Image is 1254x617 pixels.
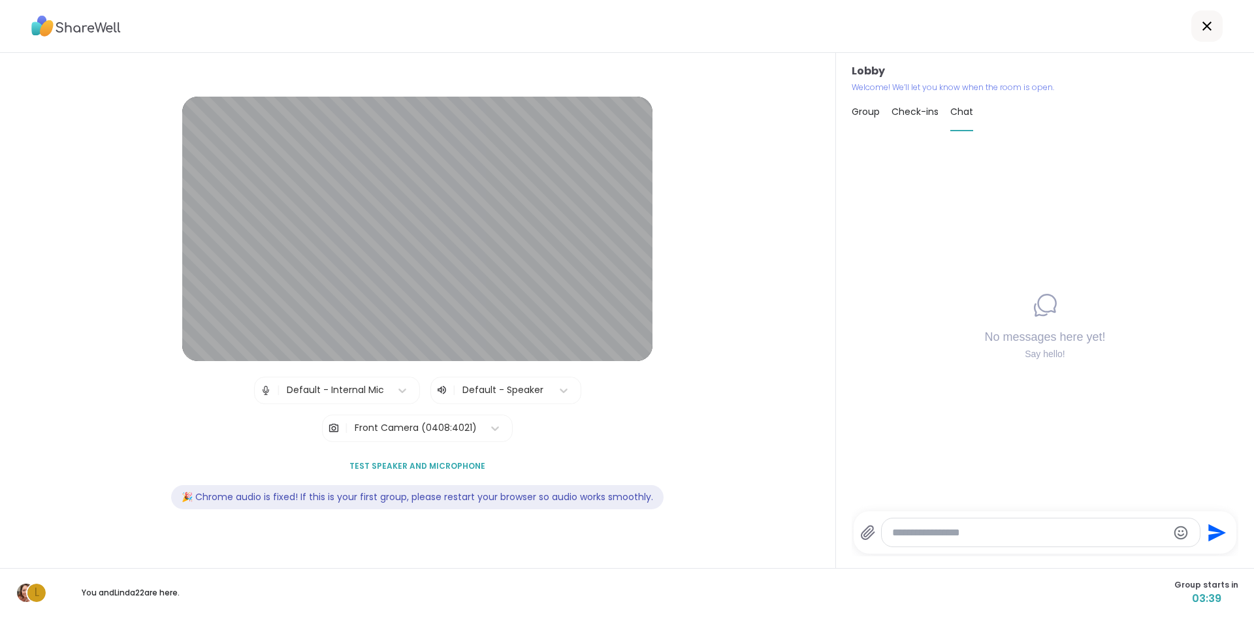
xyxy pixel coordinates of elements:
[852,82,1238,93] p: Welcome! We’ll let you know when the room is open.
[355,421,477,435] div: Front Camera (0408:4021)
[57,587,204,599] p: You and Linda22 are here.
[17,584,35,602] img: LynnM
[287,383,384,397] div: Default - Internal Mic
[328,415,340,441] img: Camera
[344,452,490,480] button: Test speaker and microphone
[1174,579,1238,591] span: Group starts in
[260,377,272,403] img: Microphone
[984,348,1105,361] div: Say hello!
[349,460,485,472] span: Test speaker and microphone
[171,485,664,509] div: 🎉 Chrome audio is fixed! If this is your first group, please restart your browser so audio works ...
[852,105,880,118] span: Group
[277,377,280,403] span: |
[1173,525,1189,541] button: Emoji picker
[1200,518,1230,547] button: Send
[1174,591,1238,607] span: 03:39
[35,584,39,601] span: L
[852,63,1238,79] h3: Lobby
[31,11,121,41] img: ShareWell Logo
[950,105,973,118] span: Chat
[984,329,1105,345] h4: No messages here yet!
[345,415,348,441] span: |
[892,526,1168,539] textarea: Type your message
[453,383,456,398] span: |
[892,105,939,118] span: Check-ins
